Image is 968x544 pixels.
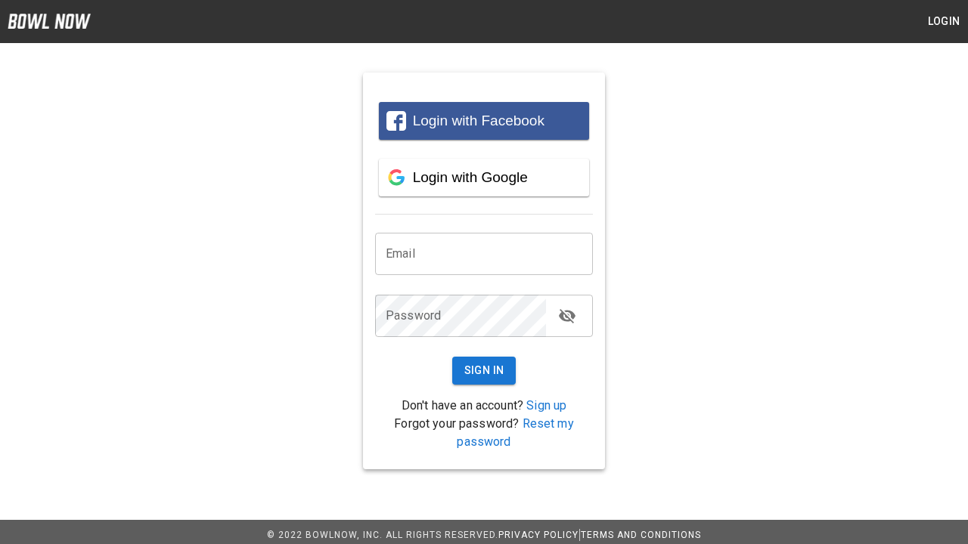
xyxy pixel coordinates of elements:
[375,397,593,415] p: Don't have an account?
[552,301,582,331] button: toggle password visibility
[375,415,593,451] p: Forgot your password?
[267,530,498,540] span: © 2022 BowlNow, Inc. All Rights Reserved.
[498,530,579,540] a: Privacy Policy
[379,102,589,140] button: Login with Facebook
[457,416,573,449] a: Reset my password
[413,113,544,128] span: Login with Facebook
[379,159,589,196] button: Login with Google
[413,169,528,185] span: Login with Google
[581,530,701,540] a: Terms and Conditions
[920,8,968,36] button: Login
[452,357,517,385] button: Sign In
[8,14,91,29] img: logo
[526,398,566,413] a: Sign up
